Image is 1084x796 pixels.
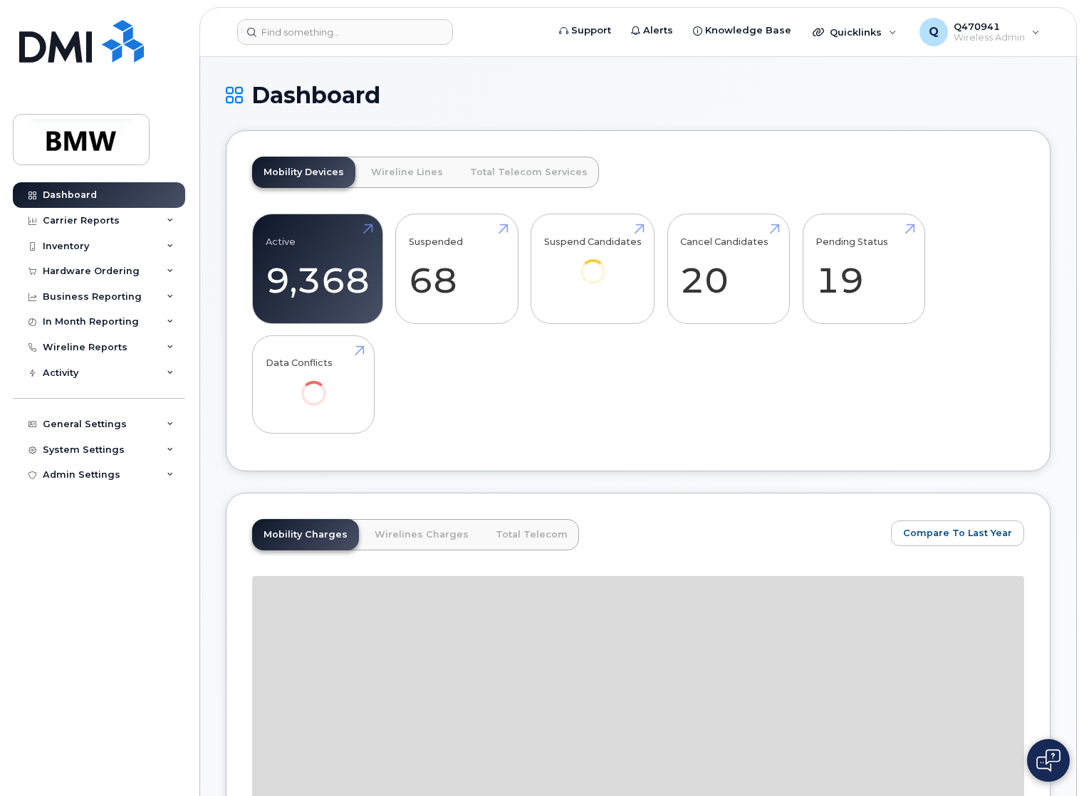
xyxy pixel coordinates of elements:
[226,83,1051,108] h1: Dashboard
[815,222,912,316] a: Pending Status 19
[252,519,359,550] a: Mobility Charges
[544,222,642,304] a: Suspend Candidates
[252,157,355,188] a: Mobility Devices
[903,526,1012,540] span: Compare To Last Year
[363,519,480,550] a: Wirelines Charges
[266,222,370,316] a: Active 9,368
[891,520,1024,546] button: Compare To Last Year
[680,222,776,316] a: Cancel Candidates 20
[459,157,599,188] a: Total Telecom Services
[409,222,505,316] a: Suspended 68
[484,519,579,550] a: Total Telecom
[1036,749,1060,772] img: Open chat
[360,157,454,188] a: Wireline Lines
[266,343,362,425] a: Data Conflicts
